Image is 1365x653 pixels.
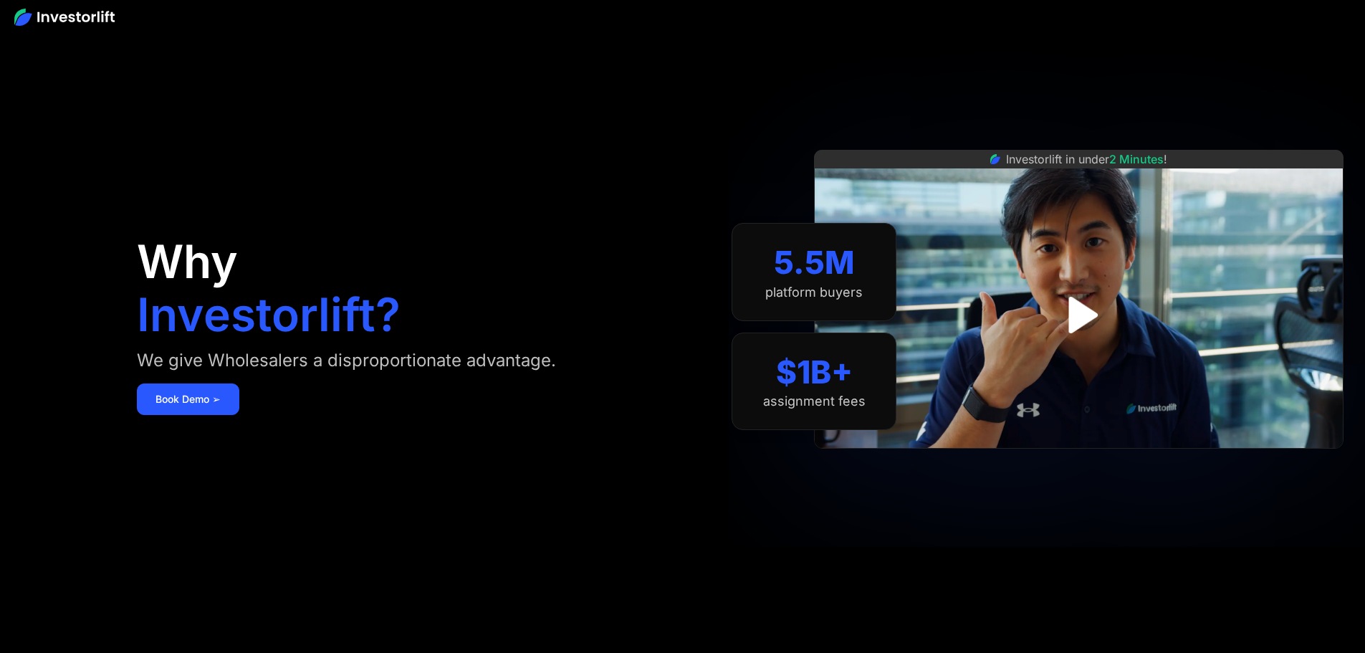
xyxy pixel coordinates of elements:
h1: Why [137,239,238,285]
span: 2 Minutes [1109,152,1164,166]
div: Investorlift in under ! [1006,151,1167,168]
div: 5.5M [774,244,855,282]
div: $1B+ [776,353,853,391]
div: We give Wholesalers a disproportionate advantage. [137,349,556,372]
h1: Investorlift? [137,292,401,338]
a: Book Demo ➢ [137,383,239,415]
a: open lightbox [1047,283,1111,347]
div: platform buyers [765,285,863,300]
iframe: Customer reviews powered by Trustpilot [972,456,1187,473]
div: assignment fees [763,394,866,409]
